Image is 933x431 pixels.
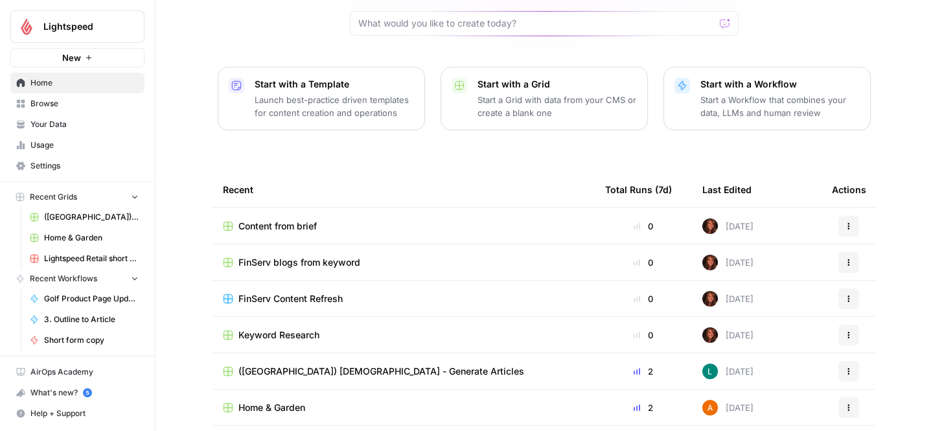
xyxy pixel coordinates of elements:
div: Last Edited [702,172,752,207]
p: Start a Workflow that combines your data, LLMs and human review [700,93,860,119]
a: 5 [83,388,92,397]
text: 5 [86,390,89,396]
div: 2 [605,401,682,414]
div: [DATE] [702,364,754,379]
span: Short form copy [44,334,139,346]
span: Usage [30,139,139,151]
div: [DATE] [702,291,754,307]
div: Recent [223,172,584,207]
span: Golf Product Page Update [44,293,139,305]
a: FinServ blogs from keyword [223,256,584,269]
button: Start with a TemplateLaunch best-practice driven templates for content creation and operations [218,67,425,130]
span: AirOps Academy [30,366,139,378]
p: Start with a Workflow [700,78,860,91]
a: Golf Product Page Update [24,288,144,309]
button: Start with a WorkflowStart a Workflow that combines your data, LLMs and human review [663,67,871,130]
a: AirOps Academy [10,362,144,382]
img: 29pd19jyq3m1b2eeoz0umwn6rt09 [702,255,718,270]
a: Home [10,73,144,93]
div: 0 [605,220,682,233]
img: 29pd19jyq3m1b2eeoz0umwn6rt09 [702,327,718,343]
img: 29pd19jyq3m1b2eeoz0umwn6rt09 [702,291,718,307]
span: Lightspeed Retail short form ad copy - Agnostic [44,253,139,264]
a: Your Data [10,114,144,135]
button: Recent Workflows [10,269,144,288]
img: n7ufqqrt5jcwspw4pce0myp7nhj2 [702,400,718,415]
span: Home & Garden [238,401,305,414]
div: [DATE] [702,327,754,343]
span: Home & Garden [44,232,139,244]
div: What's new? [11,383,144,402]
span: FinServ blogs from keyword [238,256,360,269]
a: Keyword Research [223,329,584,342]
span: Keyword Research [238,329,319,342]
a: Settings [10,156,144,176]
div: Total Runs (7d) [605,172,672,207]
div: 0 [605,256,682,269]
button: What's new? 5 [10,382,144,403]
p: Start with a Template [255,78,414,91]
a: ([GEOGRAPHIC_DATA]) [DEMOGRAPHIC_DATA] - Generate Articles [223,365,584,378]
div: [DATE] [702,400,754,415]
img: 29pd19jyq3m1b2eeoz0umwn6rt09 [702,218,718,234]
span: Content from brief [238,220,317,233]
button: Start with a GridStart a Grid with data from your CMS or create a blank one [441,67,648,130]
span: FinServ Content Refresh [238,292,343,305]
a: Usage [10,135,144,156]
span: ([GEOGRAPHIC_DATA]) [DEMOGRAPHIC_DATA] - Generate Articles [238,365,524,378]
a: Content from brief [223,220,584,233]
a: FinServ Content Refresh [223,292,584,305]
a: ([GEOGRAPHIC_DATA]) [DEMOGRAPHIC_DATA] - Generate Articles [24,207,144,227]
p: Start a Grid with data from your CMS or create a blank one [478,93,637,119]
a: 3. Outline to Article [24,309,144,330]
span: Your Data [30,119,139,130]
img: Lightspeed Logo [15,15,38,38]
a: Home & Garden [24,227,144,248]
p: Start with a Grid [478,78,637,91]
button: Help + Support [10,403,144,424]
p: Launch best-practice driven templates for content creation and operations [255,93,414,119]
span: Lightspeed [43,20,122,33]
img: kyw61p6127wv3z0ejzwmwdf0nglq [702,364,718,379]
div: [DATE] [702,218,754,234]
a: Lightspeed Retail short form ad copy - Agnostic [24,248,144,269]
span: ([GEOGRAPHIC_DATA]) [DEMOGRAPHIC_DATA] - Generate Articles [44,211,139,223]
a: Home & Garden [223,401,584,414]
div: 0 [605,292,682,305]
span: Home [30,77,139,89]
span: Recent Workflows [30,273,97,285]
button: New [10,48,144,67]
a: Short form copy [24,330,144,351]
span: Settings [30,160,139,172]
span: Help + Support [30,408,139,419]
input: What would you like to create today? [358,17,715,30]
button: Workspace: Lightspeed [10,10,144,43]
a: Browse [10,93,144,114]
button: Recent Grids [10,187,144,207]
span: Recent Grids [30,191,77,203]
span: New [62,51,81,64]
span: Browse [30,98,139,110]
div: [DATE] [702,255,754,270]
div: Actions [832,172,866,207]
div: 0 [605,329,682,342]
div: 2 [605,365,682,378]
span: 3. Outline to Article [44,314,139,325]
